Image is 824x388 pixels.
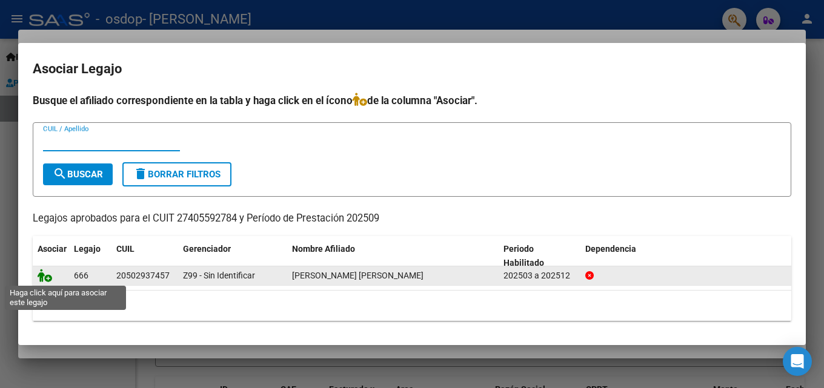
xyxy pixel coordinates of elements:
span: Z99 - Sin Identificar [183,271,255,280]
span: ROMERO BENINGAZZA EMILIANO DAVID [292,271,424,280]
datatable-header-cell: Legajo [69,236,111,276]
span: Legajo [74,244,101,254]
span: Dependencia [585,244,636,254]
datatable-header-cell: CUIL [111,236,178,276]
h2: Asociar Legajo [33,58,791,81]
datatable-header-cell: Asociar [33,236,69,276]
span: CUIL [116,244,135,254]
div: 20502937457 [116,269,170,283]
button: Borrar Filtros [122,162,231,186]
datatable-header-cell: Dependencia [580,236,792,276]
span: Nombre Afiliado [292,244,355,254]
span: Asociar [38,244,67,254]
span: Gerenciador [183,244,231,254]
span: Buscar [53,169,103,180]
div: 202503 a 202512 [503,269,576,283]
datatable-header-cell: Periodo Habilitado [499,236,580,276]
mat-icon: delete [133,166,148,181]
button: Buscar [43,163,113,185]
span: Periodo Habilitado [503,244,544,268]
mat-icon: search [53,166,67,181]
div: Open Intercom Messenger [783,347,812,376]
p: Legajos aprobados para el CUIT 27405592784 y Período de Prestación 202509 [33,211,791,226]
div: 1 registros [33,291,791,321]
datatable-header-cell: Nombre Afiliado [287,236,499,276]
datatable-header-cell: Gerenciador [178,236,287,276]
h4: Busque el afiliado correspondiente en la tabla y haga click en el ícono de la columna "Asociar". [33,93,791,108]
span: Borrar Filtros [133,169,221,180]
span: 666 [74,271,88,280]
